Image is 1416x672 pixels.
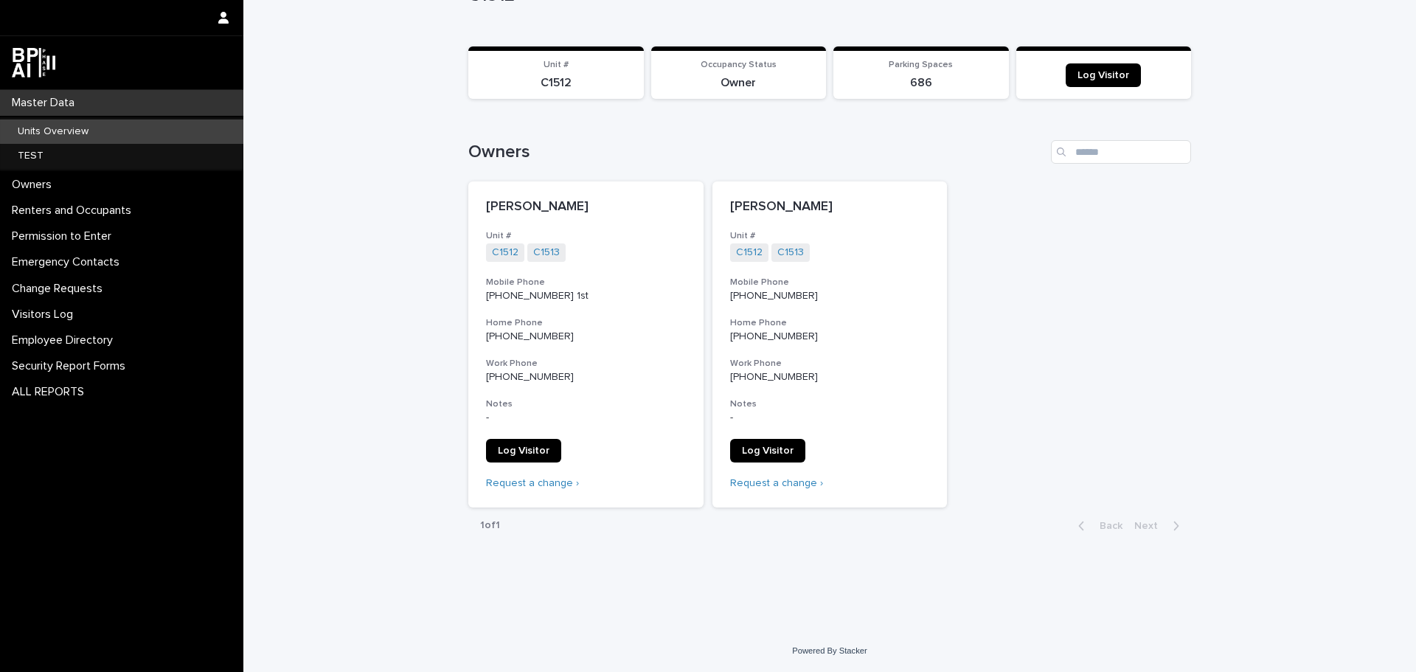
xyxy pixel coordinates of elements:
[730,199,930,215] p: [PERSON_NAME]
[730,439,805,463] a: Log Visitor
[1091,521,1122,531] span: Back
[730,331,818,342] a: [PHONE_NUMBER]
[486,331,574,342] a: [PHONE_NUMBER]
[1066,63,1141,87] a: Log Visitor
[486,398,686,410] h3: Notes
[730,358,930,370] h3: Work Phone
[730,398,930,410] h3: Notes
[792,646,867,655] a: Powered By Stacker
[660,76,818,90] p: Owner
[468,142,1045,163] h1: Owners
[6,359,137,373] p: Security Report Forms
[468,181,704,507] a: [PERSON_NAME]Unit #C1512 C1513 Mobile Phone[PHONE_NUMBER] 1stHome Phone[PHONE_NUMBER]Work Phone[P...
[486,199,686,215] p: [PERSON_NAME]
[498,446,549,456] span: Log Visitor
[6,385,96,399] p: ALL REPORTS
[486,230,686,242] h3: Unit #
[486,372,574,382] a: [PHONE_NUMBER]
[12,48,55,77] img: dwgmcNfxSF6WIOOXiGgu
[730,478,823,488] a: Request a change ›
[730,412,930,424] p: -
[6,255,131,269] p: Emergency Contacts
[6,178,63,192] p: Owners
[730,230,930,242] h3: Unit #
[533,246,560,259] a: C1513
[6,333,125,347] p: Employee Directory
[730,277,930,288] h3: Mobile Phone
[1066,519,1128,533] button: Back
[486,291,589,301] a: [PHONE_NUMBER] 1st
[486,478,579,488] a: Request a change ›
[6,96,86,110] p: Master Data
[730,317,930,329] h3: Home Phone
[742,446,794,456] span: Log Visitor
[736,246,763,259] a: C1512
[712,181,948,507] a: [PERSON_NAME]Unit #C1512 C1513 Mobile Phone[PHONE_NUMBER]Home Phone[PHONE_NUMBER]Work Phone[PHONE...
[730,372,818,382] a: [PHONE_NUMBER]
[486,358,686,370] h3: Work Phone
[486,439,561,463] a: Log Visitor
[777,246,804,259] a: C1513
[486,317,686,329] h3: Home Phone
[730,291,818,301] a: [PHONE_NUMBER]
[6,308,85,322] p: Visitors Log
[701,60,777,69] span: Occupancy Status
[6,125,100,138] p: Units Overview
[1128,519,1191,533] button: Next
[1077,70,1129,80] span: Log Visitor
[492,246,518,259] a: C1512
[477,76,635,90] p: C1512
[889,60,953,69] span: Parking Spaces
[6,282,114,296] p: Change Requests
[468,508,512,544] p: 1 of 1
[544,60,569,69] span: Unit #
[6,150,55,162] p: TEST
[1051,140,1191,164] input: Search
[6,204,143,218] p: Renters and Occupants
[842,76,1000,90] p: 686
[486,412,686,424] p: -
[486,277,686,288] h3: Mobile Phone
[1134,521,1167,531] span: Next
[6,229,123,243] p: Permission to Enter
